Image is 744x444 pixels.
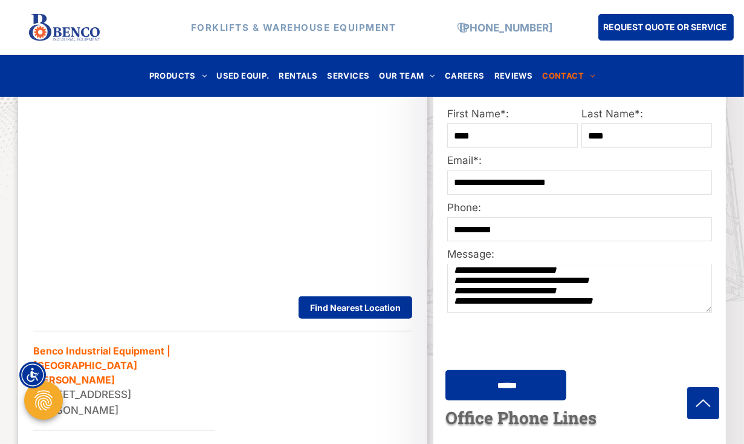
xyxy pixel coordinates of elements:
label: Last Name*: [581,106,712,122]
a: CAREERS [440,68,490,84]
a: USED EQUIP. [212,68,274,84]
a: SERVICES [322,68,374,84]
a: OUR TEAM [374,68,440,84]
a: [PHONE_NUMBER] [459,21,552,33]
label: Phone: [447,200,712,216]
a: PRODUCTS [144,68,212,84]
div: Accessibility Menu [19,362,46,388]
iframe: reCAPTCHA [447,321,613,363]
a: CONTACT [537,68,600,84]
label: Message: [447,247,712,263]
span: REQUEST QUOTE OR SERVICE [604,16,728,38]
span: Office Phone Lines [445,406,597,429]
strong: FORKLIFTS & WAREHOUSE EQUIPMENT [191,22,396,33]
a: REQUEST QUOTE OR SERVICE [598,14,734,41]
span: Find Nearest Location [310,302,401,313]
label: Email*: [447,153,712,169]
label: First Name*: [447,106,578,122]
a: RENTALS [274,68,323,84]
a: REVIEWS [490,68,538,84]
